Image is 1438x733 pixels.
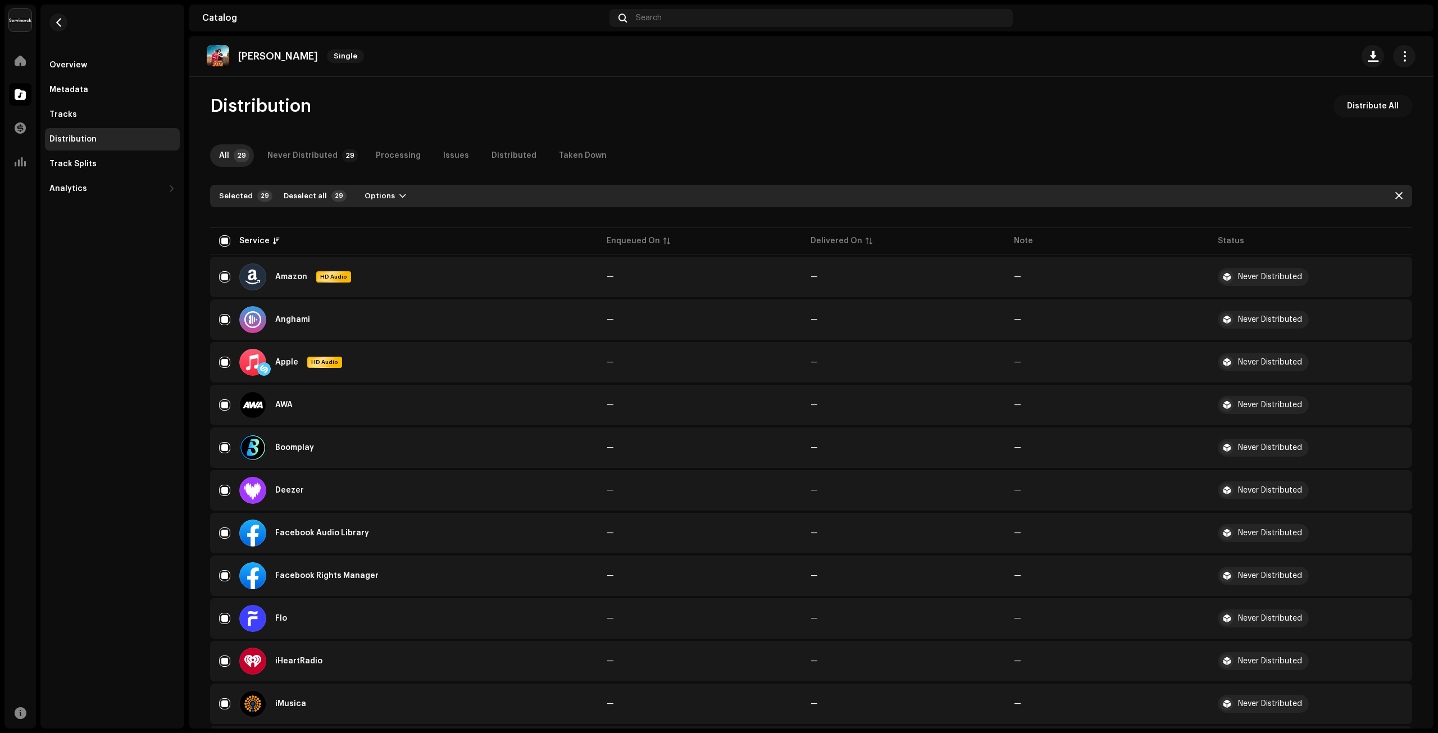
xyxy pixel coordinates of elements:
img: 33cdc3f9-1ce7-4ef8-8092-844aa085d8fa [1402,9,1420,27]
div: iHeartRadio [275,657,322,665]
div: Distributed [492,144,536,167]
div: Never Distributed [1238,401,1302,409]
button: Distribute All [1334,95,1412,117]
re-a-table-badge: — [1014,444,1021,452]
span: — [811,486,818,494]
span: — [811,572,818,580]
re-a-table-badge: — [1014,700,1021,708]
p: [PERSON_NAME] [238,51,318,62]
div: Never Distributed [1238,486,1302,494]
span: Deselect all [284,185,327,207]
div: Never Distributed [1238,273,1302,281]
div: AWA [275,401,293,409]
div: Analytics [49,184,87,193]
span: Distribution [210,95,311,117]
re-a-table-badge: — [1014,657,1021,665]
re-a-table-badge: — [1014,529,1021,537]
div: Tracks [49,110,77,119]
div: Track Splits [49,160,97,169]
div: Never Distributed [1238,316,1302,324]
div: Never Distributed [1238,358,1302,366]
div: Never Distributed [1238,700,1302,708]
span: — [811,316,818,324]
p-badge: 29 [342,149,358,162]
span: — [811,273,818,281]
div: Taken Down [559,144,607,167]
re-a-table-badge: — [1014,401,1021,409]
div: Overview [49,61,87,70]
div: Amazon [275,273,307,281]
div: Boomplay [275,444,314,452]
span: — [607,657,614,665]
span: — [607,401,614,409]
span: HD Audio [317,273,350,281]
div: Facebook Rights Manager [275,572,379,580]
div: Enqueued On [607,235,660,247]
re-m-nav-item: Metadata [45,79,180,101]
span: — [811,700,818,708]
div: Delivered On [811,235,862,247]
span: Single [327,49,364,63]
re-m-nav-item: Distribution [45,128,180,151]
span: Search [636,13,662,22]
div: Never Distributed [1238,657,1302,665]
div: Selected [219,192,253,201]
div: Processing [376,144,421,167]
re-m-nav-dropdown: Analytics [45,177,180,200]
span: — [811,358,818,366]
re-a-table-badge: — [1014,273,1021,281]
span: — [607,572,614,580]
span: — [607,358,614,366]
div: Never Distributed [1238,572,1302,580]
span: Distribute All [1347,95,1399,117]
button: Deselect all29 [277,187,351,205]
div: Catalog [202,13,605,22]
div: Never Distributed [1238,529,1302,537]
div: All [219,144,229,167]
p-badge: 29 [234,149,249,162]
div: Deezer [275,486,304,494]
div: Apple [275,358,298,366]
span: — [811,444,818,452]
re-m-nav-item: Track Splits [45,153,180,175]
div: Distribution [49,135,97,144]
button: Options [356,187,415,205]
span: — [811,401,818,409]
div: Issues [443,144,469,167]
span: — [607,486,614,494]
span: — [811,529,818,537]
img: 537129df-5630-4d26-89eb-56d9d044d4fa [9,9,31,31]
re-a-table-badge: — [1014,572,1021,580]
div: Anghami [275,316,310,324]
span: — [607,700,614,708]
span: — [811,657,818,665]
span: — [607,316,614,324]
re-m-nav-item: Tracks [45,103,180,126]
re-a-table-badge: — [1014,316,1021,324]
div: Facebook Audio Library [275,529,369,537]
span: Options [365,185,395,207]
img: 43b40eb2-a110-4e51-8fcf-f32c7ba18c94 [207,45,229,67]
div: Service [239,235,270,247]
div: Never Distributed [267,144,338,167]
p-badge: 29 [331,190,347,202]
span: — [607,273,614,281]
div: 29 [257,190,272,202]
div: Flo [275,614,287,622]
re-a-table-badge: — [1014,614,1021,622]
div: Never Distributed [1238,614,1302,622]
span: HD Audio [308,358,341,366]
div: iMusica [275,700,306,708]
div: Metadata [49,85,88,94]
re-a-table-badge: — [1014,486,1021,494]
re-m-nav-item: Overview [45,54,180,76]
span: — [811,614,818,622]
span: — [607,529,614,537]
div: Never Distributed [1238,444,1302,452]
re-a-table-badge: — [1014,358,1021,366]
span: — [607,614,614,622]
span: — [607,444,614,452]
